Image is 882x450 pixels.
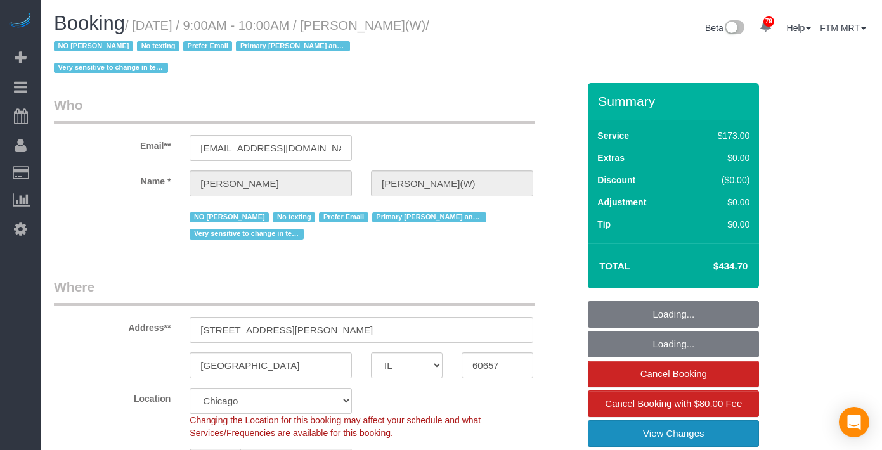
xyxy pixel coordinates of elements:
div: $0.00 [691,218,750,231]
span: No texting [137,41,179,51]
legend: Who [54,96,535,124]
span: Changing the Location for this booking may affect your schedule and what Services/Frequencies are... [190,415,481,438]
strong: Total [599,260,630,271]
img: New interface [723,20,744,37]
img: Automaid Logo [8,13,33,30]
div: $173.00 [691,129,750,142]
span: Very sensitive to change in techs [54,63,168,73]
label: Discount [597,174,635,186]
div: ($0.00) [691,174,750,186]
a: 79 [753,13,778,41]
label: Tip [597,218,611,231]
a: Help [787,23,812,33]
input: Zip Code** [462,352,533,378]
span: Cancel Booking with $80.00 Fee [605,398,742,409]
h3: Summary [598,94,753,108]
span: NO [PERSON_NAME] [190,212,269,222]
span: Primary [PERSON_NAME] and [PERSON_NAME] [236,41,350,51]
legend: Where [54,278,535,306]
input: Last Name* [371,170,533,196]
span: / [54,18,429,75]
a: Cancel Booking [588,361,759,387]
label: Adjustment [597,196,646,209]
span: 79 [763,16,774,27]
div: $0.00 [691,196,750,209]
a: Cancel Booking with $80.00 Fee [588,390,759,417]
label: Extras [597,151,625,164]
label: Name * [44,170,180,188]
label: Location [44,388,180,405]
a: View Changes [588,420,759,447]
a: Beta [705,23,744,33]
span: Primary [PERSON_NAME] and [PERSON_NAME] [372,212,486,222]
small: / [DATE] / 9:00AM - 10:00AM / [PERSON_NAME](W) [54,18,429,75]
span: Booking [54,12,125,34]
span: Prefer Email [183,41,232,51]
span: Prefer Email [319,212,368,222]
span: Very sensitive to change in techs [190,229,304,239]
label: Service [597,129,629,142]
div: $0.00 [691,151,750,164]
div: Open Intercom Messenger [839,407,869,437]
h4: $434.70 [675,261,748,272]
input: First Name** [190,170,352,196]
span: NO [PERSON_NAME] [54,41,133,51]
span: No texting [273,212,315,222]
a: FTM MRT [820,23,866,33]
